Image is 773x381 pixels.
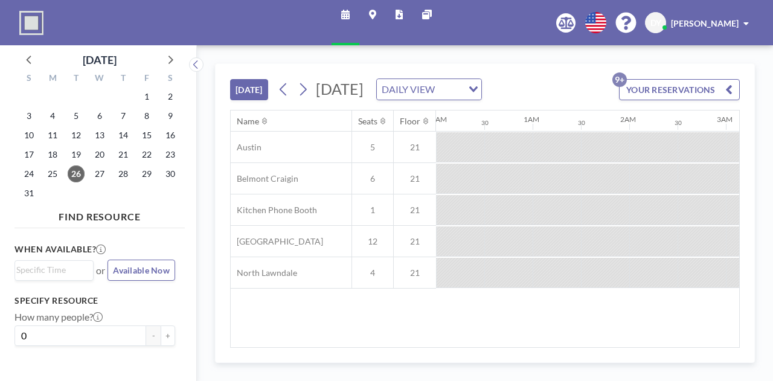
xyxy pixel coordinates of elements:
span: DAILY VIEW [379,82,437,97]
div: F [135,71,158,87]
span: Monday, August 4, 2025 [44,107,61,124]
button: - [146,325,161,346]
span: Sunday, August 24, 2025 [21,165,37,182]
input: Search for option [16,263,86,277]
span: Tuesday, August 5, 2025 [68,107,85,124]
span: Wednesday, August 20, 2025 [91,146,108,163]
span: 21 [394,267,436,278]
div: 3AM [717,115,733,124]
span: Tuesday, August 19, 2025 [68,146,85,163]
span: Sunday, August 31, 2025 [21,185,37,202]
span: Friday, August 15, 2025 [138,127,155,144]
div: W [88,71,112,87]
div: 12AM [427,115,447,124]
span: 1 [352,205,393,216]
span: Kitchen Phone Booth [231,205,317,216]
span: Thursday, August 28, 2025 [115,165,132,182]
div: 2AM [620,115,636,124]
span: Monday, August 11, 2025 [44,127,61,144]
span: 5 [352,142,393,153]
div: 30 [481,119,489,127]
span: Available Now [113,265,170,275]
span: Wednesday, August 6, 2025 [91,107,108,124]
span: 12 [352,236,393,247]
span: Thursday, August 21, 2025 [115,146,132,163]
span: Friday, August 8, 2025 [138,107,155,124]
span: 21 [394,142,436,153]
span: Sunday, August 10, 2025 [21,127,37,144]
button: YOUR RESERVATIONS9+ [619,79,740,100]
div: [DATE] [83,51,117,68]
span: Sunday, August 17, 2025 [21,146,37,163]
span: Tuesday, August 12, 2025 [68,127,85,144]
span: 4 [352,267,393,278]
div: S [18,71,41,87]
span: Monday, August 25, 2025 [44,165,61,182]
span: Monday, August 18, 2025 [44,146,61,163]
button: + [161,325,175,346]
span: 21 [394,236,436,247]
span: Wednesday, August 27, 2025 [91,165,108,182]
span: [DATE] [316,80,364,98]
span: [PERSON_NAME] [671,18,739,28]
div: S [158,71,182,87]
span: DY [650,18,661,28]
span: Austin [231,142,261,153]
span: Friday, August 29, 2025 [138,165,155,182]
span: Sunday, August 3, 2025 [21,107,37,124]
span: Friday, August 22, 2025 [138,146,155,163]
p: 9+ [612,72,627,87]
span: [GEOGRAPHIC_DATA] [231,236,323,247]
label: How many people? [14,311,103,323]
div: T [111,71,135,87]
span: 6 [352,173,393,184]
div: M [41,71,65,87]
span: Saturday, August 9, 2025 [162,107,179,124]
input: Search for option [438,82,461,97]
span: Thursday, August 7, 2025 [115,107,132,124]
span: Belmont Craigin [231,173,298,184]
span: Saturday, August 2, 2025 [162,88,179,105]
span: Tuesday, August 26, 2025 [68,165,85,182]
button: [DATE] [230,79,268,100]
h4: FIND RESOURCE [14,206,185,223]
div: Floor [400,116,420,127]
div: Seats [358,116,377,127]
span: Wednesday, August 13, 2025 [91,127,108,144]
span: Thursday, August 14, 2025 [115,127,132,144]
label: Floor [14,356,37,368]
button: Available Now [107,260,175,281]
span: 21 [394,205,436,216]
img: organization-logo [19,11,43,35]
span: Friday, August 1, 2025 [138,88,155,105]
div: Search for option [15,261,93,279]
div: Search for option [377,79,481,100]
span: or [96,264,105,277]
div: 30 [675,119,682,127]
div: T [65,71,88,87]
span: Saturday, August 30, 2025 [162,165,179,182]
span: Saturday, August 23, 2025 [162,146,179,163]
span: 21 [394,173,436,184]
h3: Specify resource [14,295,175,306]
span: Saturday, August 16, 2025 [162,127,179,144]
span: North Lawndale [231,267,297,278]
div: 30 [578,119,585,127]
div: Name [237,116,259,127]
div: 1AM [524,115,539,124]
